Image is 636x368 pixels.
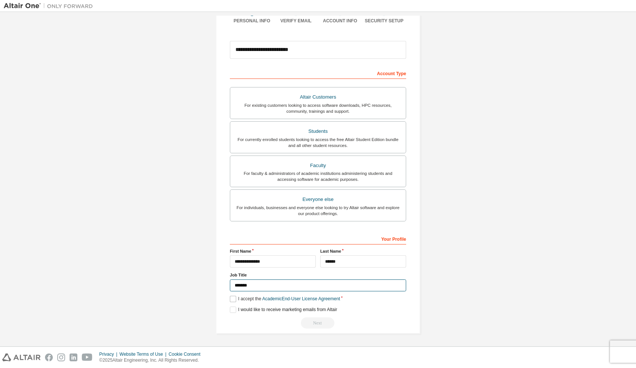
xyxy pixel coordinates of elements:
div: Security Setup [362,18,407,24]
div: Cookie Consent [168,351,205,357]
label: First Name [230,248,316,254]
div: Account Info [318,18,362,24]
div: For individuals, businesses and everyone else looking to try Altair software and explore our prod... [235,205,401,217]
div: For currently enrolled students looking to access the free Altair Student Edition bundle and all ... [235,137,401,148]
div: Privacy [99,351,119,357]
div: For faculty & administrators of academic institutions administering students and accessing softwa... [235,170,401,182]
div: Account Type [230,67,406,79]
div: Read and acccept EULA to continue [230,317,406,329]
img: linkedin.svg [70,353,77,361]
div: Your Profile [230,233,406,244]
a: Academic End-User License Agreement [262,296,340,301]
img: Altair One [4,2,97,10]
img: instagram.svg [57,353,65,361]
div: Everyone else [235,194,401,205]
label: Job Title [230,272,406,278]
p: © 2025 Altair Engineering, Inc. All Rights Reserved. [99,357,205,364]
label: I accept the [230,296,340,302]
div: Personal Info [230,18,274,24]
div: For existing customers looking to access software downloads, HPC resources, community, trainings ... [235,102,401,114]
label: I would like to receive marketing emails from Altair [230,307,337,313]
div: Altair Customers [235,92,401,102]
img: youtube.svg [82,353,93,361]
label: Last Name [320,248,406,254]
img: facebook.svg [45,353,53,361]
div: Students [235,126,401,137]
img: altair_logo.svg [2,353,41,361]
div: Verify Email [274,18,318,24]
div: Faculty [235,160,401,171]
div: Website Terms of Use [119,351,168,357]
